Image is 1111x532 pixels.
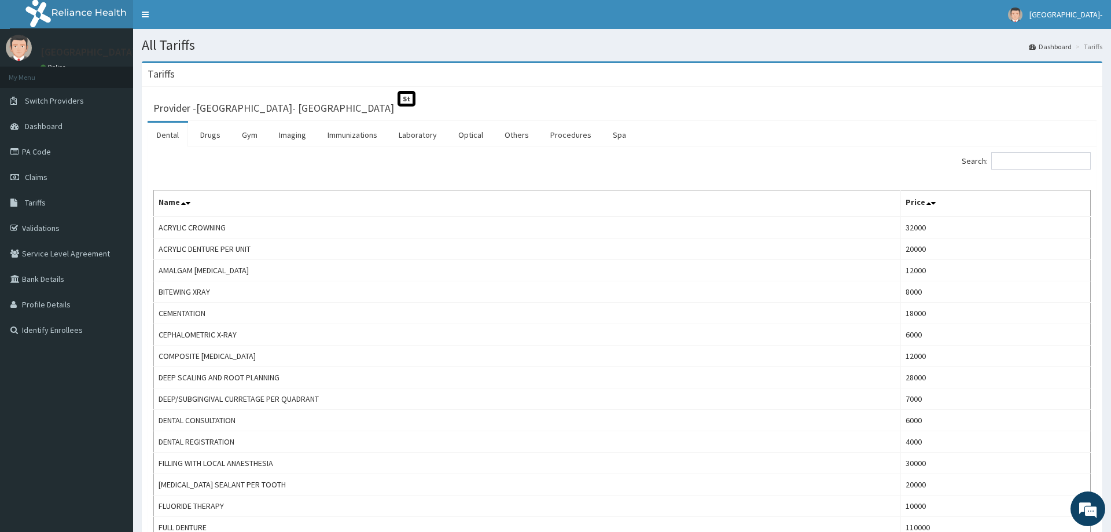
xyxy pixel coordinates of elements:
td: 30000 [901,453,1091,474]
a: Online [41,63,68,71]
td: 18000 [901,303,1091,324]
span: St [398,91,415,107]
h1: All Tariffs [142,38,1102,53]
td: 7000 [901,388,1091,410]
a: Drugs [191,123,230,147]
textarea: Type your message and hit 'Enter' [6,316,220,357]
a: Dashboard [1029,42,1072,52]
a: Others [495,123,538,147]
div: Chat with us now [60,65,194,80]
td: 12000 [901,346,1091,367]
td: [MEDICAL_DATA] SEALANT PER TOOTH [154,474,901,496]
td: ACRYLIC CROWNING [154,217,901,239]
h3: Provider - [GEOGRAPHIC_DATA]- [GEOGRAPHIC_DATA] [153,103,394,113]
td: 20000 [901,474,1091,496]
td: COMPOSITE [MEDICAL_DATA] [154,346,901,367]
td: CEMENTATION [154,303,901,324]
td: DEEP/SUBGINGIVAL CURRETAGE PER QUADRANT [154,388,901,410]
td: FLUORIDE THERAPY [154,496,901,517]
th: Name [154,190,901,217]
td: 6000 [901,410,1091,431]
td: DENTAL REGISTRATION [154,431,901,453]
li: Tariffs [1073,42,1102,52]
span: Tariffs [25,197,46,208]
td: 32000 [901,217,1091,239]
a: Laboratory [389,123,446,147]
td: AMALGAM [MEDICAL_DATA] [154,260,901,281]
td: 20000 [901,239,1091,260]
td: DENTAL CONSULTATION [154,410,901,431]
img: d_794563401_company_1708531726252_794563401 [21,58,47,87]
td: DEEP SCALING AND ROOT PLANNING [154,367,901,388]
th: Price [901,190,1091,217]
td: 4000 [901,431,1091,453]
p: [GEOGRAPHIC_DATA]- [41,47,139,57]
a: Immunizations [318,123,387,147]
span: Switch Providers [25,96,84,106]
a: Optical [449,123,492,147]
td: FILLING WITH LOCAL ANAESTHESIA [154,453,901,474]
div: Minimize live chat window [190,6,218,34]
td: 12000 [901,260,1091,281]
label: Search: [962,152,1091,170]
td: ACRYLIC DENTURE PER UNIT [154,239,901,260]
a: Imaging [270,123,315,147]
td: CEPHALOMETRIC X-RAY [154,324,901,346]
td: 10000 [901,496,1091,517]
span: Claims [25,172,47,182]
td: BITEWING XRAY [154,281,901,303]
td: 6000 [901,324,1091,346]
span: Dashboard [25,121,62,131]
img: User Image [1008,8,1022,22]
td: 28000 [901,367,1091,388]
a: Dental [148,123,188,147]
span: [GEOGRAPHIC_DATA]- [1029,9,1102,20]
img: User Image [6,35,32,61]
td: 8000 [901,281,1091,303]
a: Gym [233,123,267,147]
a: Procedures [541,123,601,147]
span: We're online! [67,146,160,263]
h3: Tariffs [148,69,175,79]
input: Search: [991,152,1091,170]
a: Spa [604,123,635,147]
